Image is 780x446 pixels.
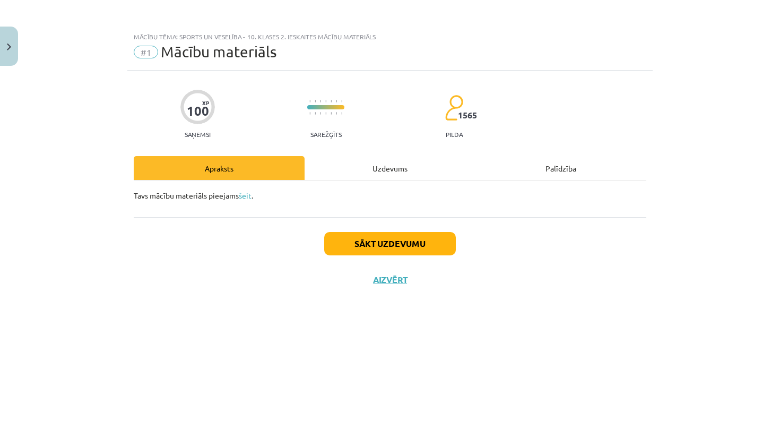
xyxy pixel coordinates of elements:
a: šeit [239,191,252,200]
div: Palīdzība [475,156,646,180]
img: icon-short-line-57e1e144782c952c97e751825c79c345078a6d821885a25fce030b3d8c18986b.svg [336,112,337,115]
div: Mācību tēma: Sports un veselība - 10. klases 2. ieskaites mācību materiāls [134,33,646,40]
button: Sākt uzdevumu [324,232,456,255]
span: 1565 [458,110,477,120]
img: icon-short-line-57e1e144782c952c97e751825c79c345078a6d821885a25fce030b3d8c18986b.svg [320,100,321,102]
img: icon-short-line-57e1e144782c952c97e751825c79c345078a6d821885a25fce030b3d8c18986b.svg [341,100,342,102]
img: icon-short-line-57e1e144782c952c97e751825c79c345078a6d821885a25fce030b3d8c18986b.svg [336,100,337,102]
div: Apraksts [134,156,305,180]
span: #1 [134,46,158,58]
p: pilda [446,131,463,138]
img: icon-short-line-57e1e144782c952c97e751825c79c345078a6d821885a25fce030b3d8c18986b.svg [325,112,326,115]
img: icon-short-line-57e1e144782c952c97e751825c79c345078a6d821885a25fce030b3d8c18986b.svg [341,112,342,115]
img: icon-short-line-57e1e144782c952c97e751825c79c345078a6d821885a25fce030b3d8c18986b.svg [315,100,316,102]
img: students-c634bb4e5e11cddfef0936a35e636f08e4e9abd3cc4e673bd6f9a4125e45ecb1.svg [445,95,463,121]
span: XP [202,100,209,106]
img: icon-short-line-57e1e144782c952c97e751825c79c345078a6d821885a25fce030b3d8c18986b.svg [331,100,332,102]
img: icon-close-lesson-0947bae3869378f0d4975bcd49f059093ad1ed9edebbc8119c70593378902aed.svg [7,44,11,50]
p: Saņemsi [180,131,215,138]
button: Aizvērt [370,275,410,285]
div: 100 [187,104,209,118]
img: icon-short-line-57e1e144782c952c97e751825c79c345078a6d821885a25fce030b3d8c18986b.svg [320,112,321,115]
img: icon-short-line-57e1e144782c952c97e751825c79c345078a6d821885a25fce030b3d8c18986b.svg [315,112,316,115]
p: Sarežģīts [310,131,342,138]
p: Tavs mācību materiāls pieejams . [134,190,646,201]
img: icon-short-line-57e1e144782c952c97e751825c79c345078a6d821885a25fce030b3d8c18986b.svg [331,112,332,115]
span: Mācību materiāls [161,43,276,61]
img: icon-short-line-57e1e144782c952c97e751825c79c345078a6d821885a25fce030b3d8c18986b.svg [309,100,310,102]
img: icon-short-line-57e1e144782c952c97e751825c79c345078a6d821885a25fce030b3d8c18986b.svg [325,100,326,102]
img: icon-short-line-57e1e144782c952c97e751825c79c345078a6d821885a25fce030b3d8c18986b.svg [309,112,310,115]
div: Uzdevums [305,156,475,180]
